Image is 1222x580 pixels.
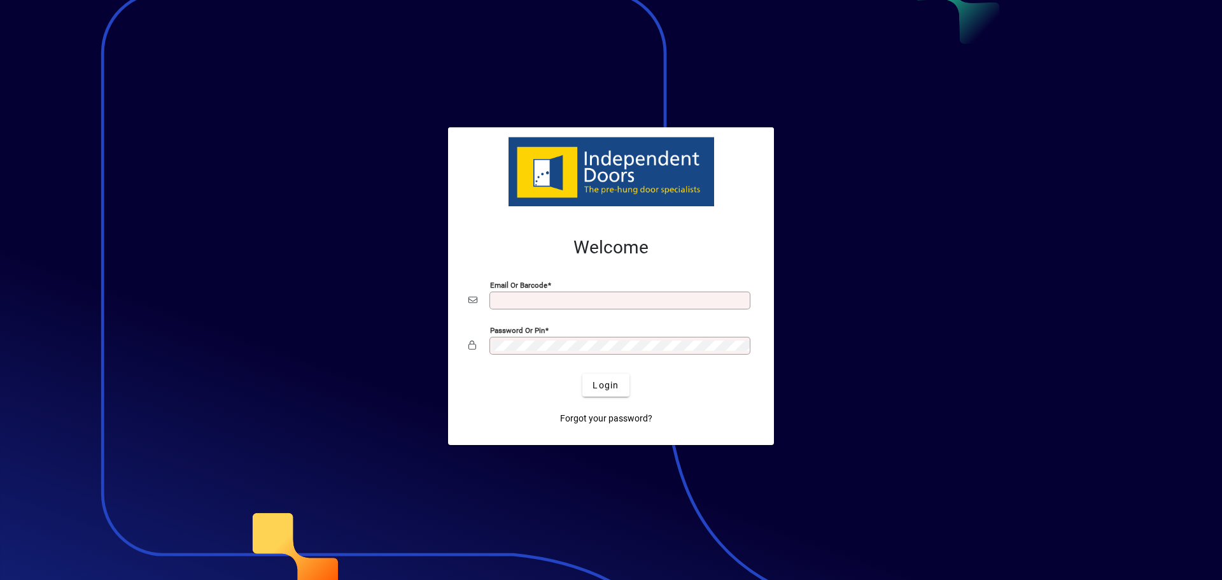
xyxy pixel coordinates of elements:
span: Login [593,379,619,392]
button: Login [582,374,629,397]
mat-label: Password or Pin [490,326,545,335]
h2: Welcome [468,237,754,258]
a: Forgot your password? [555,407,657,430]
mat-label: Email or Barcode [490,281,547,290]
span: Forgot your password? [560,412,652,425]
